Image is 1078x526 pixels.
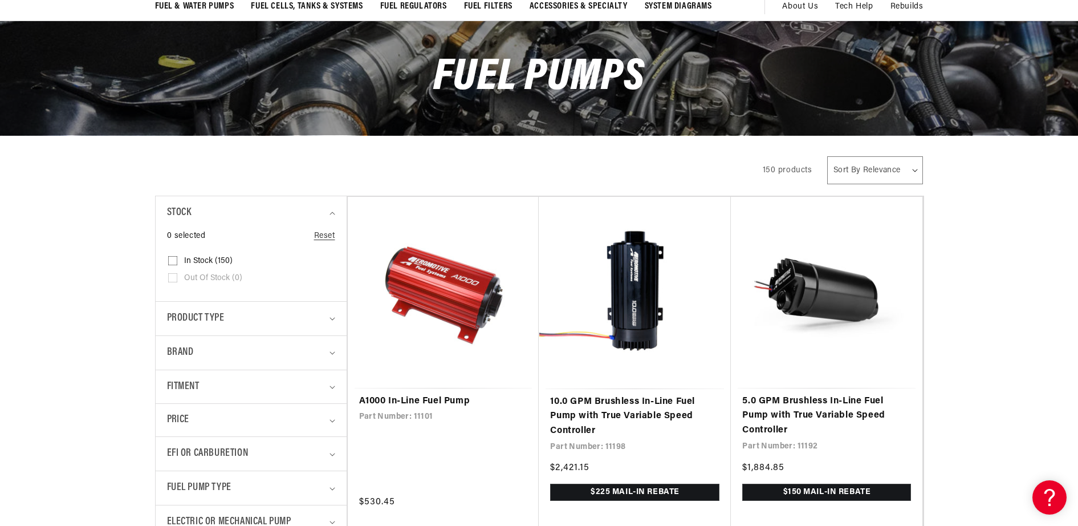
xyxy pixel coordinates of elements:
[251,1,363,13] span: Fuel Cells, Tanks & Systems
[167,302,335,335] summary: Product type (0 selected)
[433,55,644,100] span: Fuel Pumps
[464,1,512,13] span: Fuel Filters
[550,395,719,439] a: 10.0 GPM Brushless In-Line Fuel Pump with True Variable Speed Controller
[167,446,249,462] span: EFI or Carburetion
[184,256,233,266] span: In stock (150)
[167,230,206,242] span: 0 selected
[155,1,234,13] span: Fuel & Water Pumps
[167,205,192,221] span: Stock
[167,404,335,436] summary: Price
[167,196,335,230] summary: Stock (0 selected)
[167,379,200,395] span: Fitment
[167,480,231,496] span: Fuel Pump Type
[380,1,447,13] span: Fuel Regulators
[835,1,873,13] span: Tech Help
[167,437,335,471] summary: EFI or Carburetion (0 selected)
[742,394,911,438] a: 5.0 GPM Brushless In-Line Fuel Pump with True Variable Speed Controller
[782,2,818,11] span: About Us
[184,273,242,284] span: Out of stock (0)
[645,1,712,13] span: System Diagrams
[167,412,189,428] span: Price
[314,230,335,242] a: Reset
[167,310,225,327] span: Product type
[763,166,812,175] span: 150 products
[167,345,194,361] span: Brand
[530,1,628,13] span: Accessories & Specialty
[359,394,528,409] a: A1000 In-Line Fuel Pump
[890,1,924,13] span: Rebuilds
[167,370,335,404] summary: Fitment (0 selected)
[167,471,335,505] summary: Fuel Pump Type (0 selected)
[167,336,335,370] summary: Brand (0 selected)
